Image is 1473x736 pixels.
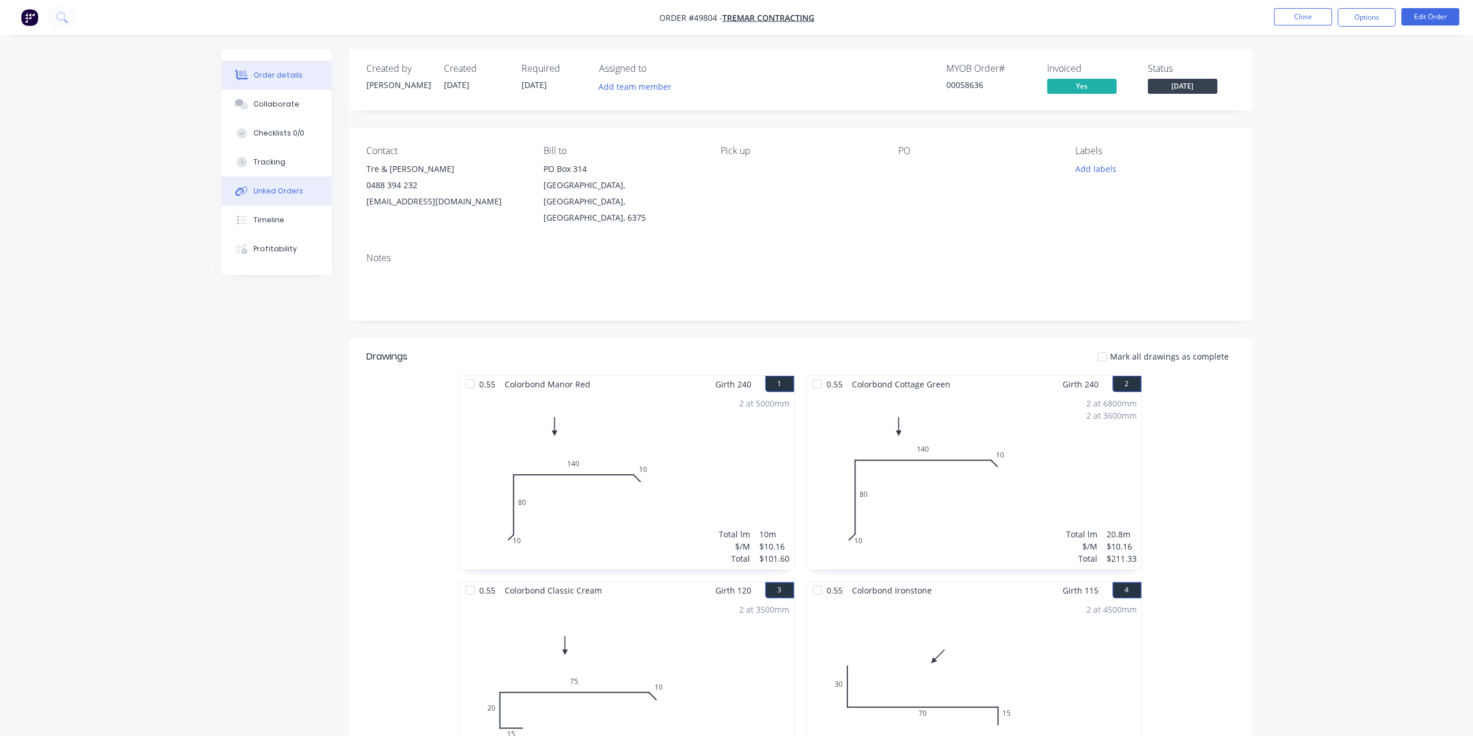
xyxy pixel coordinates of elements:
span: Colorbond Classic Cream [500,582,607,599]
div: PO [898,145,1057,156]
div: 2 at 3500mm [739,603,789,616]
div: Tracking [254,157,285,167]
div: Invoiced [1047,63,1134,74]
div: Linked Orders [254,186,303,196]
button: 1 [765,376,794,392]
div: Profitability [254,244,297,254]
div: Drawings [366,350,407,364]
div: Pick up [721,145,879,156]
span: 0.55 [822,582,847,599]
div: Bill to [543,145,702,156]
div: Total [719,552,750,565]
span: Colorbond Cottage Green [847,376,955,393]
img: Factory [21,9,38,26]
button: Order details [222,61,332,90]
span: Girth 115 [1063,582,1099,599]
div: [GEOGRAPHIC_DATA], [GEOGRAPHIC_DATA], [GEOGRAPHIC_DATA], 6375 [543,177,702,226]
button: 4 [1112,582,1141,598]
div: 10m [759,528,789,540]
div: $/M [1066,540,1097,552]
span: 0.55 [475,376,500,393]
span: Mark all drawings as complete [1110,350,1229,362]
button: Checklists 0/0 [222,119,332,148]
span: Order #49804 - [659,12,722,23]
div: MYOB Order # [946,63,1033,74]
span: [DATE] [444,79,469,90]
span: Colorbond Manor Red [500,376,595,393]
span: Girth 240 [715,376,751,393]
div: 2 at 4500mm [1086,603,1137,616]
button: [DATE] [1148,79,1217,96]
div: Total lm [1066,528,1097,540]
button: Profitability [222,235,332,263]
a: Tremar Contracting [722,12,814,23]
div: $10.16 [759,540,789,552]
div: $10.16 [1107,540,1137,552]
div: Tre & [PERSON_NAME]0488 394 232[EMAIL_ADDRESS][DOMAIN_NAME] [366,161,525,210]
div: Notes [366,252,1235,263]
div: 01080140102 at 6800mm2 at 3600mmTotal lm$/MTotal20.8m$10.16$211.33 [807,393,1141,569]
button: Tracking [222,148,332,177]
div: Status [1148,63,1235,74]
div: Contact [366,145,525,156]
span: [DATE] [1148,79,1217,93]
button: Add labels [1069,161,1122,177]
div: Tre & [PERSON_NAME] [366,161,525,177]
div: Timeline [254,215,284,225]
span: Yes [1047,79,1116,93]
div: Order details [254,70,303,80]
button: Linked Orders [222,177,332,206]
div: 00058636 [946,79,1033,91]
span: Colorbond Ironstone [847,582,936,599]
div: $101.60 [759,552,789,565]
button: Collaborate [222,90,332,119]
div: Total lm [719,528,750,540]
div: Created by [366,63,430,74]
div: 2 at 5000mm [739,397,789,409]
div: PO Box 314 [543,161,702,177]
div: 2 at 6800mm [1086,397,1137,409]
button: Close [1274,8,1332,25]
div: Labels [1075,145,1234,156]
button: Add team member [599,79,678,94]
div: $211.33 [1107,552,1137,565]
span: Girth 120 [715,582,751,599]
div: Created [444,63,508,74]
button: Edit Order [1401,8,1459,25]
div: 2 at 3600mm [1086,409,1137,422]
div: PO Box 314[GEOGRAPHIC_DATA], [GEOGRAPHIC_DATA], [GEOGRAPHIC_DATA], 6375 [543,161,702,226]
button: Timeline [222,206,332,235]
div: 20.8m [1107,528,1137,540]
button: 3 [765,582,794,598]
div: Collaborate [254,99,299,109]
button: Add team member [592,79,677,94]
div: [EMAIL_ADDRESS][DOMAIN_NAME] [366,193,525,210]
div: $/M [719,540,750,552]
div: Required [521,63,585,74]
div: 0488 394 232 [366,177,525,193]
button: 2 [1112,376,1141,392]
span: 0.55 [475,582,500,599]
div: [PERSON_NAME] [366,79,430,91]
div: Checklists 0/0 [254,128,304,138]
span: [DATE] [521,79,547,90]
div: Assigned to [599,63,715,74]
span: 0.55 [822,376,847,393]
div: 01080140102 at 5000mmTotal lm$/MTotal10m$10.16$101.60 [460,393,794,569]
span: Girth 240 [1063,376,1099,393]
button: Options [1338,8,1395,27]
div: Total [1066,552,1097,565]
